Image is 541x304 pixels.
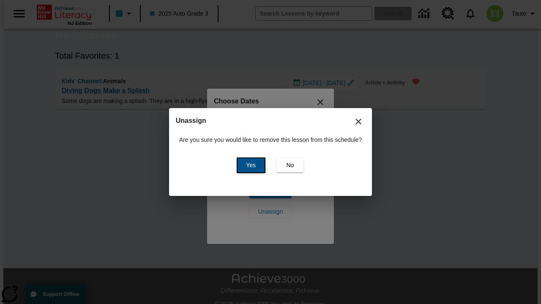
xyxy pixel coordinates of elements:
[276,158,303,172] button: No
[179,136,362,144] p: Are you sure you would like to remove this lesson from this schedule?
[176,115,366,127] h2: Unassign
[246,161,256,170] span: Yes
[286,161,294,170] span: No
[238,158,265,172] button: Yes
[348,111,369,132] button: Close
